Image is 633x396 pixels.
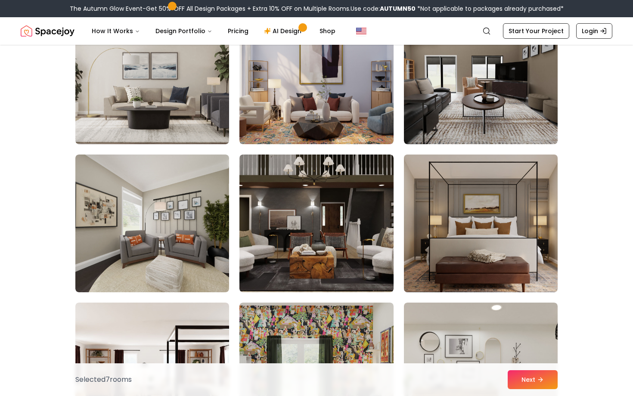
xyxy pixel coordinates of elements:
a: Shop [313,22,342,40]
a: Spacejoy [21,22,74,40]
span: Use code: [351,4,416,13]
img: Room room-66 [400,151,562,296]
nav: Main [85,22,342,40]
button: How It Works [85,22,147,40]
a: Login [576,23,612,39]
b: AUTUMN50 [380,4,416,13]
nav: Global [21,17,612,45]
img: United States [356,26,366,36]
a: Start Your Project [503,23,569,39]
img: Room room-62 [239,6,393,144]
p: Selected 7 room s [75,374,132,385]
img: Room room-63 [404,6,558,144]
a: Pricing [221,22,255,40]
img: Room room-61 [75,6,229,144]
div: The Autumn Glow Event-Get 50% OFF All Design Packages + Extra 10% OFF on Multiple Rooms. [70,4,564,13]
img: Room room-65 [239,155,393,292]
a: AI Design [257,22,311,40]
button: Next [508,370,558,389]
span: *Not applicable to packages already purchased* [416,4,564,13]
img: Spacejoy Logo [21,22,74,40]
button: Design Portfolio [149,22,219,40]
img: Room room-64 [75,155,229,292]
